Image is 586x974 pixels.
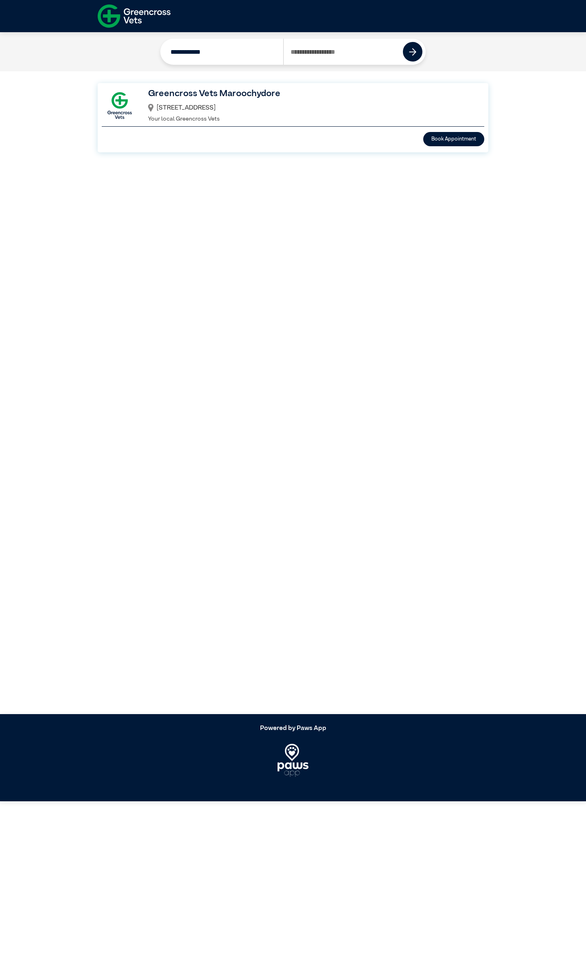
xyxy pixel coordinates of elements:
img: GX-Square.png [102,88,138,123]
img: f-logo [98,2,171,30]
h5: Powered by Paws App [98,725,488,732]
input: Search by Postcode [283,39,403,65]
div: [STREET_ADDRESS] [148,101,474,115]
img: PawsApp [278,744,309,776]
p: Your local Greencross Vets [148,115,474,124]
button: Book Appointment [423,132,484,146]
img: icon-right [409,48,417,56]
h3: Greencross Vets Maroochydore [148,87,474,101]
input: Search by Clinic Name [164,39,283,65]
